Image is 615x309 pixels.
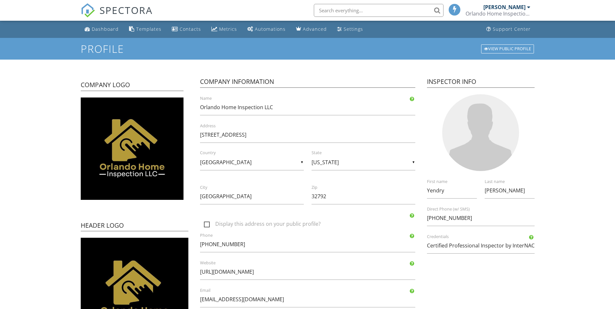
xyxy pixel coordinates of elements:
label: Country [200,150,312,156]
h4: Header Logo [81,221,188,232]
label: First name [427,179,485,185]
a: Support Center [484,23,533,35]
div: Dashboard [92,26,119,32]
span: SPECTORA [100,3,153,17]
h1: Profile [81,43,535,54]
div: Automations [255,26,286,32]
label: Last name [485,179,542,185]
a: Contacts [169,23,204,35]
div: Metrics [219,26,237,32]
label: State [312,150,423,156]
h4: Inspector Info [427,77,535,88]
a: View Public Profile [480,44,535,54]
label: Credentials [427,234,542,240]
div: Templates [136,26,161,32]
div: Settings [344,26,363,32]
a: Advanced [293,23,329,35]
div: View Public Profile [481,44,534,53]
input: Search everything... [314,4,444,17]
a: SPECTORA [81,9,153,22]
a: Metrics [209,23,240,35]
div: Contacts [180,26,201,32]
img: The Best Home Inspection Software - Spectora [81,3,95,17]
div: Orlando Home Inspection LLC [466,10,530,17]
a: Dashboard [82,23,121,35]
div: Advanced [303,26,327,32]
label: Display this address on your public profile? [204,221,419,229]
img: IMG-20250928-WA0007.jpg [81,97,183,200]
a: Settings [335,23,366,35]
a: Templates [126,23,164,35]
div: [PERSON_NAME] [483,4,526,10]
label: Direct Phone (w/ SMS) [427,206,542,212]
h4: Company Logo [81,81,183,91]
input: https://www.spectora.com [200,264,415,280]
div: Support Center [493,26,531,32]
a: Automations (Basic) [245,23,288,35]
h4: Company Information [200,77,415,88]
